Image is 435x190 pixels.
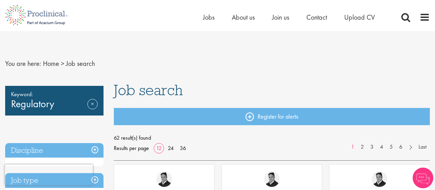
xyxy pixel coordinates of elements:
[5,86,104,116] div: Regulatory
[156,171,172,187] img: Peter Duvall
[165,144,176,152] a: 24
[61,59,64,68] span: >
[357,143,367,151] a: 2
[396,143,406,151] a: 6
[43,59,59,68] a: breadcrumb link
[11,89,98,99] span: Keyword:
[5,164,93,185] iframe: reCAPTCHA
[154,144,164,152] a: 12
[114,108,430,125] a: Register for alerts
[264,171,280,187] img: Peter Duvall
[5,143,104,158] h3: Discipline
[114,143,149,153] span: Results per page
[232,13,255,22] a: About us
[386,143,396,151] a: 5
[344,13,375,22] a: Upload CV
[348,143,358,151] a: 1
[177,144,188,152] a: 36
[377,143,387,151] a: 4
[367,143,377,151] a: 3
[372,171,387,187] img: Peter Duvall
[5,59,41,68] span: You are here:
[272,13,289,22] a: Join us
[413,168,433,188] img: Chatbot
[87,99,98,119] a: Remove
[114,81,183,99] span: Job search
[415,143,430,151] a: Last
[114,133,430,143] span: 62 result(s) found
[306,13,327,22] a: Contact
[66,59,95,68] span: Job search
[203,13,215,22] a: Jobs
